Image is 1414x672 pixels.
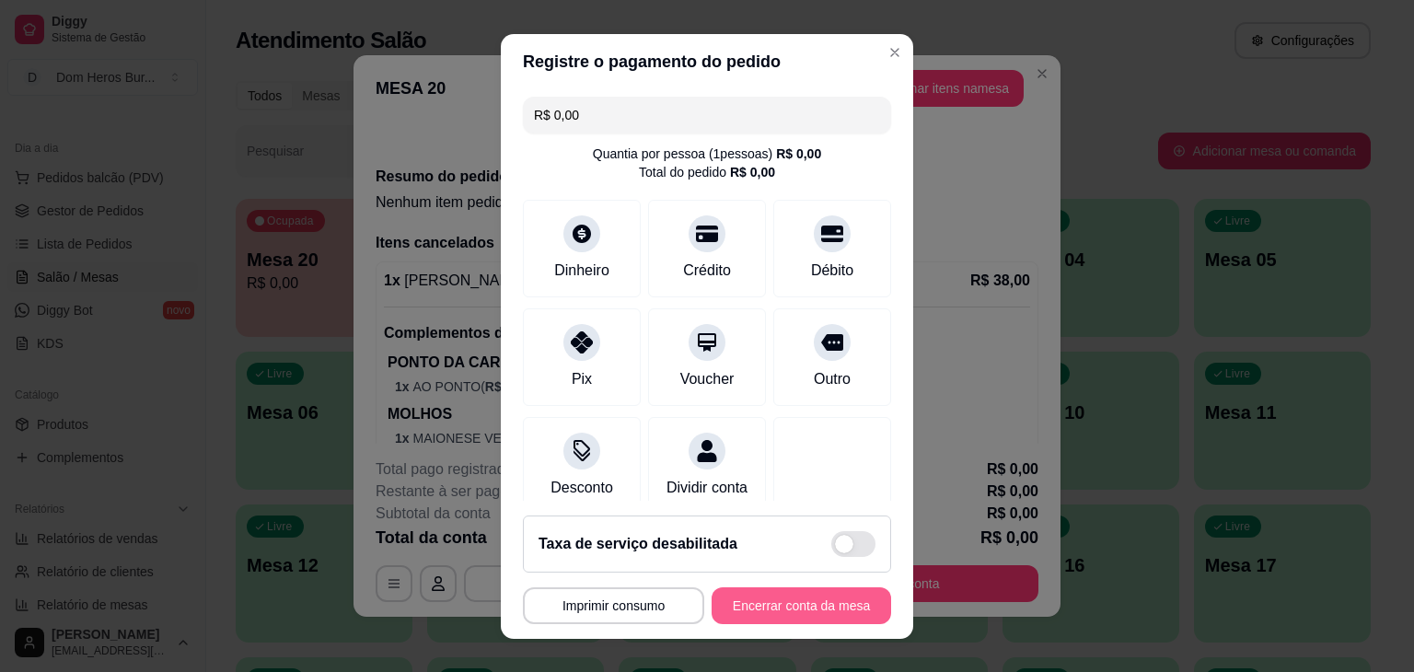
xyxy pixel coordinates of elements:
header: Registre o pagamento do pedido [501,34,913,89]
div: Outro [814,368,851,390]
div: Quantia por pessoa ( 1 pessoas) [593,145,821,163]
div: R$ 0,00 [730,163,775,181]
input: Ex.: hambúrguer de cordeiro [534,97,880,133]
div: Dinheiro [554,260,609,282]
h2: Taxa de serviço desabilitada [539,533,737,555]
div: Crédito [683,260,731,282]
div: R$ 0,00 [776,145,821,163]
div: Pix [572,368,592,390]
div: Voucher [680,368,735,390]
div: Total do pedido [639,163,775,181]
div: Dividir conta [666,477,748,499]
button: Encerrar conta da mesa [712,587,891,624]
button: Imprimir consumo [523,587,704,624]
div: Desconto [551,477,613,499]
div: Débito [811,260,853,282]
button: Close [880,38,910,67]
